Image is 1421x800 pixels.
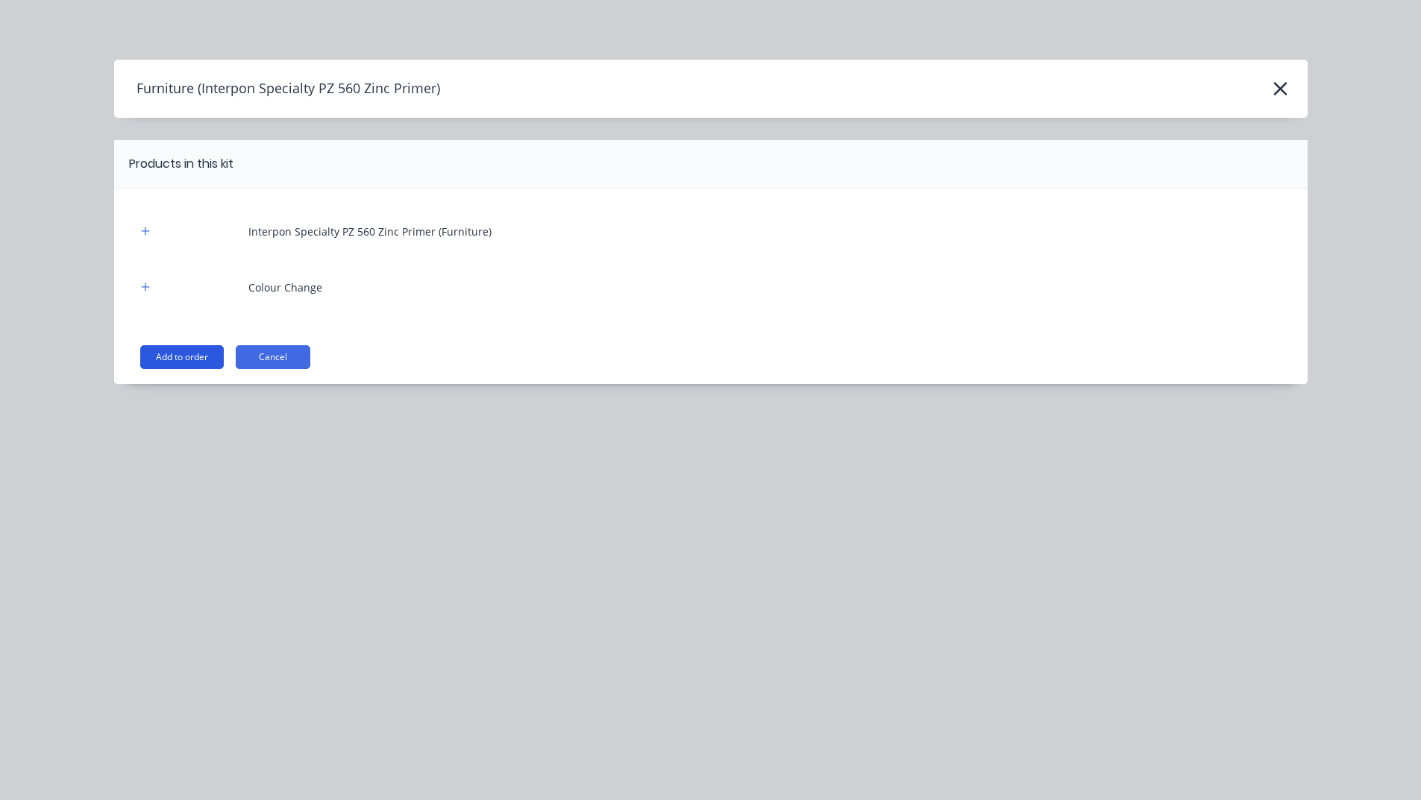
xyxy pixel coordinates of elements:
button: Cancel [236,345,310,369]
h4: Furniture (Interpon Specialty PZ 560 Zinc Primer) [114,75,440,103]
div: Interpon Specialty PZ 560 Zinc Primer (Furniture) [248,224,492,239]
button: Add to order [140,345,224,369]
div: Colour Change [248,280,322,295]
div: Products in this kit [129,155,233,173]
